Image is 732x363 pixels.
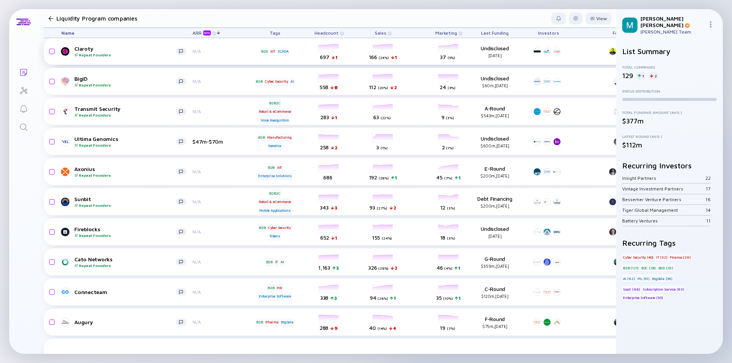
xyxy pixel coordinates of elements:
[470,53,520,58] div: [DATE]
[708,21,714,27] img: Menu
[9,62,38,81] a: Lists
[61,288,193,297] a: Connecteam
[622,238,717,247] h2: Recurring Tags
[622,253,654,261] div: Cyber Security (40)
[61,136,193,147] a: Ultima GenomicsRepeat Founders
[203,30,211,35] div: beta
[706,186,711,192] div: 17
[255,78,263,85] div: B2B
[255,318,263,326] div: B2B
[622,207,706,213] div: Tiger Global Management
[470,203,520,208] div: $200m, [DATE]
[74,173,176,178] div: Repeat Founders
[61,196,193,208] a: SunbitRepeat Founders
[74,113,176,117] div: Repeat Founders
[622,18,637,33] img: Mordechai Profile Picture
[260,116,290,124] div: Voice Recognition
[74,53,176,57] div: Repeat Founders
[257,133,265,141] div: B2B
[470,105,520,118] div: A-Round
[649,72,658,80] div: 2
[470,324,520,329] div: $75m, [DATE]
[61,75,193,87] a: BigIDRepeat Founders
[651,275,673,282] div: BigData (38)
[622,285,641,293] div: SaaS (96)
[74,75,176,87] div: BigID
[9,117,38,136] a: Search
[74,136,176,147] div: Ultima Genomics
[640,15,705,28] div: [PERSON_NAME] [PERSON_NAME]
[267,163,275,171] div: B2B
[265,318,279,326] div: Pharma
[470,294,520,299] div: $120m, [DATE]
[193,138,242,145] div: $47m-$70m
[435,30,457,36] span: Marketing
[622,264,639,272] div: B2B (121)
[267,284,275,291] div: B2B
[193,30,212,35] div: ARR
[622,110,717,115] div: Total Funding Amount (Avg.)
[61,226,193,238] a: FireblocksRepeat Founders
[280,258,285,266] div: AI
[622,89,717,93] div: Status Distribution
[268,99,281,107] div: B2B2C
[600,28,645,38] div: Founders
[706,218,711,224] div: 11
[74,166,176,178] div: Axonius
[622,141,717,149] div: $112m
[640,29,705,35] div: [PERSON_NAME] Team
[74,233,176,238] div: Repeat Founders
[61,318,193,327] a: Augury
[622,134,717,139] div: Latest Round (Avg.)
[74,45,176,57] div: Claroty
[470,233,520,238] div: [DATE]
[258,206,291,214] div: Mobile Applications
[266,133,292,141] div: Manufacturing
[61,45,193,57] a: ClarotyRepeat Founders
[74,196,176,208] div: Sunbit
[270,48,276,55] div: IoT
[622,197,705,202] div: Bessemer Venture Partners
[655,253,668,261] div: IT (32)
[622,117,717,125] div: $377m
[193,48,242,54] div: N/A
[622,186,706,192] div: Vintage Investment Partners
[705,197,711,202] div: 16
[622,294,664,302] div: Enterprise Software (50)
[258,108,292,115] div: Retail & eCommerce
[470,143,520,148] div: $600m, [DATE]
[531,28,565,38] div: Investors
[257,172,292,180] div: Enterprise Solutions
[274,258,279,266] div: IT
[276,284,283,291] div: HR
[61,106,193,117] a: Transmit SecurityRepeat Founders
[56,15,137,22] h1: Liquidity Program companies
[193,199,242,205] div: N/A
[260,48,268,55] div: B2G
[74,256,176,268] div: Cato Networks
[193,78,242,84] div: N/A
[258,198,292,206] div: Retail & eCommerce
[481,30,509,36] span: Last Funding
[193,319,242,325] div: N/A
[470,225,520,238] div: Undisclosed
[276,163,283,171] div: IoT
[637,275,650,282] div: ML (41)
[622,47,717,56] h2: List Summary
[669,253,692,261] div: Finance (29)
[586,13,612,24] button: View
[55,28,193,38] div: Name
[277,48,289,55] div: SCADA
[193,229,242,235] div: N/A
[315,30,339,36] span: Headcount
[470,135,520,148] div: Undisclosed
[470,83,520,88] div: $60m, [DATE]
[74,226,176,238] div: Fireblocks
[265,258,273,266] div: B2B
[264,78,289,85] div: Cyber Security
[61,256,193,268] a: Cato NetworksRepeat Founders
[470,264,520,269] div: $359m, [DATE]
[74,106,176,117] div: Transmit Security
[470,165,520,178] div: E-Round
